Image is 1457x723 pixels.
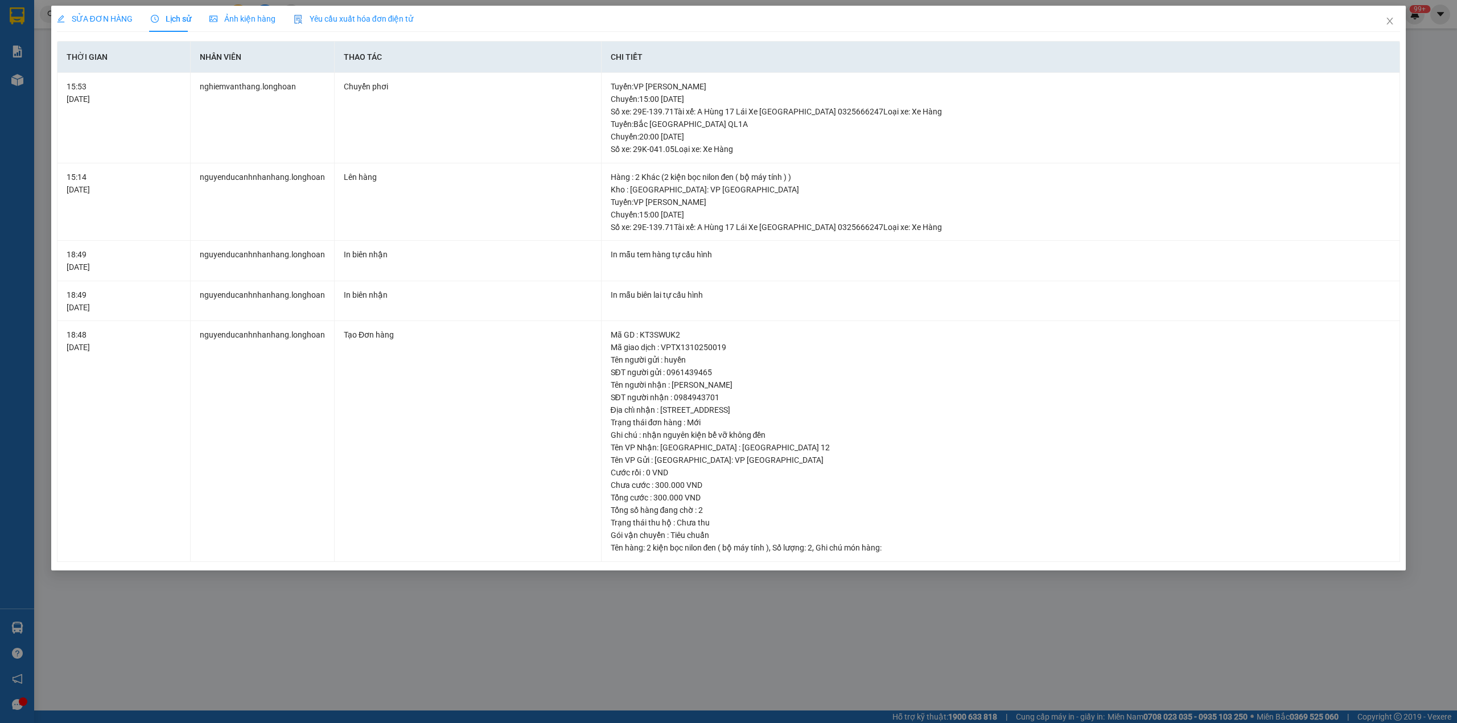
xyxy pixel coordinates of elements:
div: Gói vận chuyển : Tiêu chuẩn [611,529,1391,541]
img: icon [294,15,303,24]
div: Cước rồi : 0 VND [611,466,1391,479]
div: 18:49 [DATE] [67,289,182,314]
div: 18:48 [DATE] [67,328,182,354]
div: 15:53 [DATE] [67,80,182,105]
span: 2 [808,543,812,552]
span: edit [57,15,65,23]
span: Yêu cầu xuất hóa đơn điện tử [294,14,414,23]
div: Tên VP Gửi : [GEOGRAPHIC_DATA]: VP [GEOGRAPHIC_DATA] [611,454,1391,466]
td: nguyenducanhnhanhang.longhoan [191,241,335,281]
span: close [1385,17,1394,26]
th: Thời gian [57,42,191,73]
button: Close [1374,6,1406,38]
div: Tên VP Nhận: [GEOGRAPHIC_DATA] : [GEOGRAPHIC_DATA] 12 [611,441,1391,454]
div: Tên người gửi : huyền [611,354,1391,366]
div: Tên người nhận : [PERSON_NAME] [611,379,1391,391]
td: nguyenducanhnhanhang.longhoan [191,281,335,322]
div: Tuyến : VP [PERSON_NAME] Chuyến: 15:00 [DATE] Số xe: 29E-139.71 Tài xế: A Hùng 17 Lái Xe [GEOGRAP... [611,196,1391,233]
div: Mã giao dịch : VPTX1310250019 [611,341,1391,354]
div: Địa chỉ nhận : [STREET_ADDRESS] [611,404,1391,416]
div: In mẫu biên lai tự cấu hình [611,289,1391,301]
span: picture [209,15,217,23]
div: In mẫu tem hàng tự cấu hình [611,248,1391,261]
th: Nhân viên [191,42,335,73]
div: Trạng thái thu hộ : Chưa thu [611,516,1391,529]
th: Chi tiết [602,42,1401,73]
div: Chuyển phơi [344,80,591,93]
span: 2 kiện bọc nilon đen ( bộ máy tính ) [647,543,769,552]
th: Thao tác [335,42,601,73]
div: 18:49 [DATE] [67,248,182,273]
span: SỬA ĐƠN HÀNG [57,14,133,23]
span: clock-circle [151,15,159,23]
div: In biên nhận [344,289,591,301]
div: Tổng cước : 300.000 VND [611,491,1391,504]
div: Tuyến : VP [PERSON_NAME] Chuyến: 15:00 [DATE] Số xe: 29E-139.71 Tài xế: A Hùng 17 Lái Xe [GEOGRAP... [611,80,1391,118]
div: Tên hàng: , Số lượng: , Ghi chú món hàng: [611,541,1391,554]
span: Ảnh kiện hàng [209,14,275,23]
div: In biên nhận [344,248,591,261]
div: Chưa cước : 300.000 VND [611,479,1391,491]
td: nguyenducanhnhanhang.longhoan [191,321,335,562]
div: Tạo Đơn hàng [344,328,591,341]
td: nguyenducanhnhanhang.longhoan [191,163,335,241]
div: Ghi chú : nhận nguyên kiện bể vỡ không đền [611,429,1391,441]
div: SĐT người nhận : 0984943701 [611,391,1391,404]
div: Tổng số hàng đang chờ : 2 [611,504,1391,516]
div: Lên hàng [344,171,591,183]
div: 15:14 [DATE] [67,171,182,196]
div: Hàng : 2 Khác (2 kiện bọc nilon đen ( bộ máy tính ) ) [611,171,1391,183]
td: nghiemvanthang.longhoan [191,73,335,163]
div: Tuyến : Bắc [GEOGRAPHIC_DATA] QL1A Chuyến: 20:00 [DATE] Số xe: 29K-041.05 Loại xe: Xe Hàng [611,118,1391,155]
div: Kho : [GEOGRAPHIC_DATA]: VP [GEOGRAPHIC_DATA] [611,183,1391,196]
div: Trạng thái đơn hàng : Mới [611,416,1391,429]
div: Mã GD : KT3SWUK2 [611,328,1391,341]
div: SĐT người gửi : 0961439465 [611,366,1391,379]
span: Lịch sử [151,14,191,23]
